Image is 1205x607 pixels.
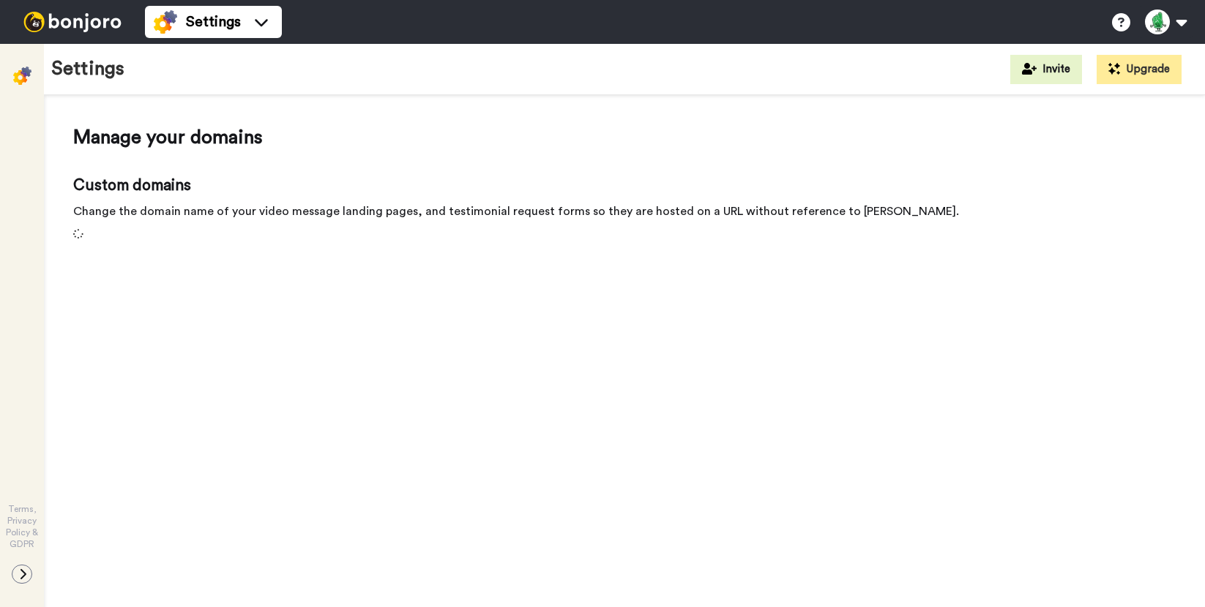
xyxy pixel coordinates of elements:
[51,59,124,80] h1: Settings
[73,203,1176,220] div: Change the domain name of your video message landing pages, and testimonial request forms so they...
[18,12,127,32] img: bj-logo-header-white.svg
[1097,55,1182,84] button: Upgrade
[1010,55,1082,84] button: Invite
[186,12,241,32] span: Settings
[154,10,177,34] img: settings-colored.svg
[73,124,1176,151] span: Manage your domains
[73,175,1176,197] span: Custom domains
[13,67,31,85] img: settings-colored.svg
